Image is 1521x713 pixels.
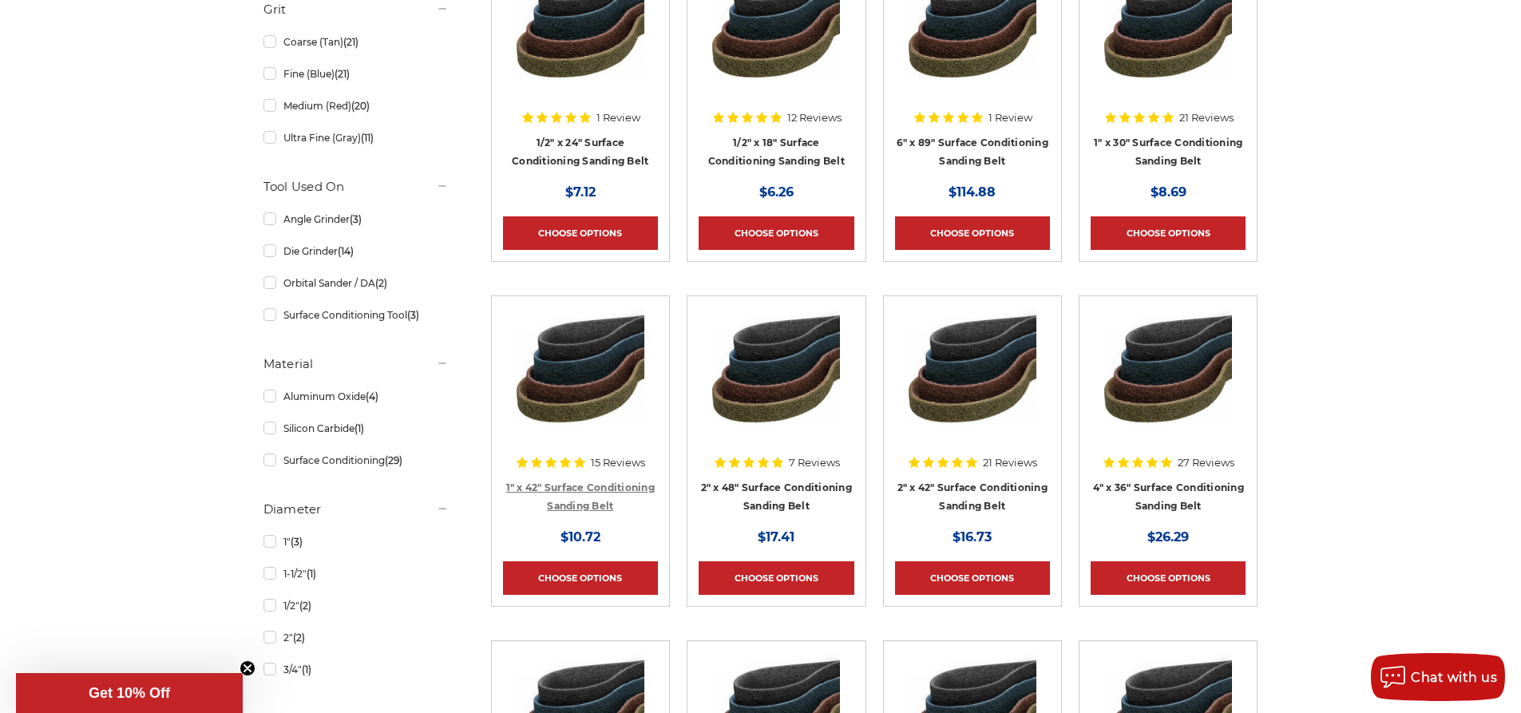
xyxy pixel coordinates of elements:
[503,561,658,595] a: Choose Options
[263,60,449,88] a: Fine (Blue)
[758,529,794,545] span: $17.41
[263,624,449,652] a: 2"
[263,414,449,442] a: Silicon Carbide
[291,536,303,548] span: (3)
[506,481,655,512] a: 1" x 42" Surface Conditioning Sanding Belt
[263,28,449,56] a: Coarse (Tan)
[263,382,449,410] a: Aluminum Oxide
[350,213,362,225] span: (3)
[307,568,316,580] span: (1)
[1411,670,1497,685] span: Chat with us
[1371,653,1505,701] button: Chat with us
[949,184,996,200] span: $114.88
[263,92,449,120] a: Medium (Red)
[263,237,449,265] a: Die Grinder
[699,561,854,595] a: Choose Options
[699,307,854,462] a: 2"x48" Surface Conditioning Sanding Belts
[263,446,449,474] a: Surface Conditioning
[895,561,1050,595] a: Choose Options
[263,560,449,588] a: 1-1/2"
[1151,184,1186,200] span: $8.69
[591,458,645,468] span: 15 Reviews
[503,307,658,462] a: 1"x42" Surface Conditioning Sanding Belts
[240,660,255,676] button: Close teaser
[1178,458,1234,468] span: 27 Reviews
[983,458,1037,468] span: 21 Reviews
[366,390,378,402] span: (4)
[343,36,358,48] span: (21)
[708,137,845,167] a: 1/2" x 18" Surface Conditioning Sanding Belt
[361,132,374,144] span: (11)
[712,307,840,435] img: 2"x48" Surface Conditioning Sanding Belts
[385,454,402,466] span: (29)
[897,137,1048,167] a: 6" x 89" Surface Conditioning Sanding Belt
[1091,216,1246,250] a: Choose Options
[263,355,449,374] h5: Material
[263,301,449,329] a: Surface Conditioning Tool
[335,68,350,80] span: (21)
[263,656,449,683] a: 3/4"
[1093,481,1244,512] a: 4" x 36" Surface Conditioning Sanding Belt
[953,529,992,545] span: $16.73
[16,673,243,713] div: Get 10% OffClose teaser
[596,113,640,123] span: 1 Review
[517,307,644,435] img: 1"x42" Surface Conditioning Sanding Belts
[895,307,1050,462] a: 2"x42" Surface Conditioning Sanding Belts
[1104,307,1232,435] img: 4"x36" Surface Conditioning Sanding Belts
[407,309,419,321] span: (3)
[263,269,449,297] a: Orbital Sander / DA
[560,529,600,545] span: $10.72
[699,216,854,250] a: Choose Options
[89,685,170,701] span: Get 10% Off
[1091,561,1246,595] a: Choose Options
[375,277,387,289] span: (2)
[263,177,449,196] h5: Tool Used On
[299,600,311,612] span: (2)
[787,113,842,123] span: 12 Reviews
[338,245,354,257] span: (14)
[512,137,648,167] a: 1/2" x 24" Surface Conditioning Sanding Belt
[263,124,449,152] a: Ultra Fine (Gray)
[263,205,449,233] a: Angle Grinder
[909,307,1036,435] img: 2"x42" Surface Conditioning Sanding Belts
[355,422,364,434] span: (1)
[1094,137,1242,167] a: 1" x 30" Surface Conditioning Sanding Belt
[701,481,852,512] a: 2" x 48" Surface Conditioning Sanding Belt
[351,100,370,112] span: (20)
[895,216,1050,250] a: Choose Options
[759,184,794,200] span: $6.26
[1091,307,1246,462] a: 4"x36" Surface Conditioning Sanding Belts
[897,481,1048,512] a: 2" x 42" Surface Conditioning Sanding Belt
[503,216,658,250] a: Choose Options
[263,500,449,519] h5: Diameter
[263,528,449,556] a: 1"
[293,632,305,644] span: (2)
[789,458,840,468] span: 7 Reviews
[263,592,449,620] a: 1/2"
[988,113,1032,123] span: 1 Review
[302,663,311,675] span: (1)
[565,184,596,200] span: $7.12
[1179,113,1234,123] span: 21 Reviews
[1147,529,1189,545] span: $26.29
